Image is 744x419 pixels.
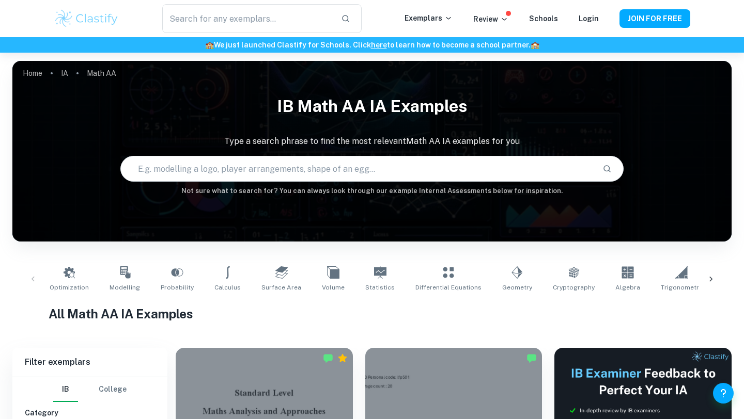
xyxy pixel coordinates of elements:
[50,283,89,292] span: Optimization
[87,68,116,79] p: Math AA
[161,283,194,292] span: Probability
[531,41,539,49] span: 🏫
[553,283,595,292] span: Cryptography
[365,283,395,292] span: Statistics
[53,377,78,402] button: IB
[415,283,482,292] span: Differential Equations
[529,14,558,23] a: Schools
[49,304,696,323] h1: All Math AA IA Examples
[25,407,155,418] h6: Category
[619,9,690,28] button: JOIN FOR FREE
[713,383,734,404] button: Help and Feedback
[12,90,732,123] h1: IB Math AA IA examples
[598,160,616,178] button: Search
[54,8,119,29] img: Clastify logo
[12,135,732,148] p: Type a search phrase to find the most relevant Math AA IA examples for you
[322,283,345,292] span: Volume
[526,353,537,363] img: Marked
[121,154,594,183] input: E.g. modelling a logo, player arrangements, shape of an egg...
[473,13,508,25] p: Review
[61,66,68,80] a: IA
[323,353,333,363] img: Marked
[337,353,348,363] div: Premium
[23,66,42,80] a: Home
[502,283,532,292] span: Geometry
[12,348,167,377] h6: Filter exemplars
[261,283,301,292] span: Surface Area
[405,12,453,24] p: Exemplars
[2,39,742,51] h6: We just launched Clastify for Schools. Click to learn how to become a school partner.
[615,283,640,292] span: Algebra
[371,41,387,49] a: here
[110,283,140,292] span: Modelling
[162,4,333,33] input: Search for any exemplars...
[205,41,214,49] span: 🏫
[99,377,127,402] button: College
[12,186,732,196] h6: Not sure what to search for? You can always look through our example Internal Assessments below f...
[214,283,241,292] span: Calculus
[661,283,702,292] span: Trigonometry
[579,14,599,23] a: Login
[53,377,127,402] div: Filter type choice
